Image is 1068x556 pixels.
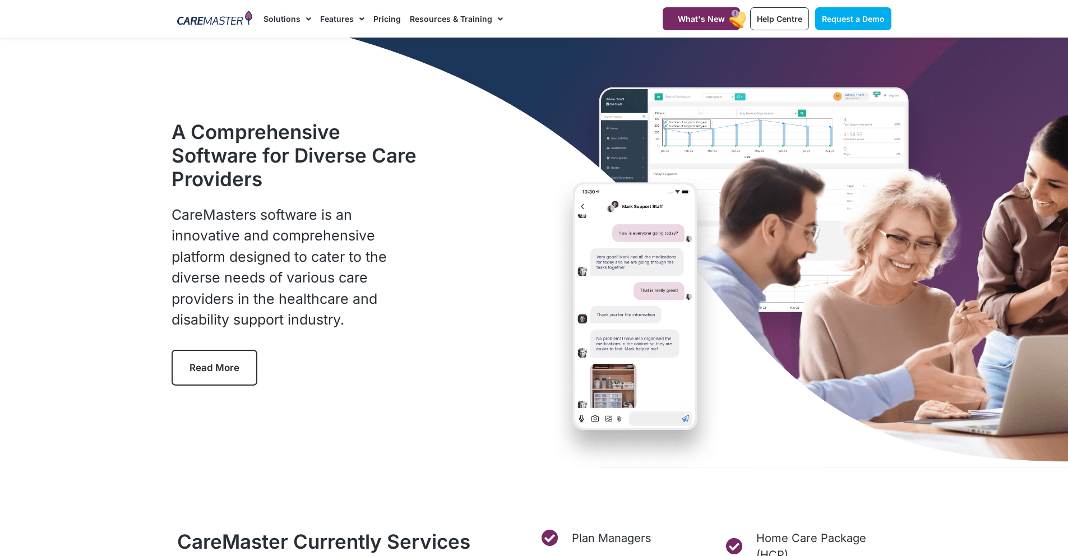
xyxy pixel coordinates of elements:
[815,7,891,30] a: Request a Demo
[750,7,809,30] a: Help Centre
[678,14,725,24] span: What's New
[172,120,424,191] h1: A Comprehensive Software for Diverse Care Providers
[663,7,740,30] a: What's New
[757,14,802,24] span: Help Centre
[172,205,424,331] p: CareMasters software is an innovative and comprehensive platform designed to cater to the diverse...
[189,362,239,373] span: Read More
[177,11,253,27] img: CareMaster Logo
[172,350,257,386] a: Read More
[569,530,651,546] span: Plan Managers
[822,14,885,24] span: Request a Demo
[540,530,707,546] a: Plan Managers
